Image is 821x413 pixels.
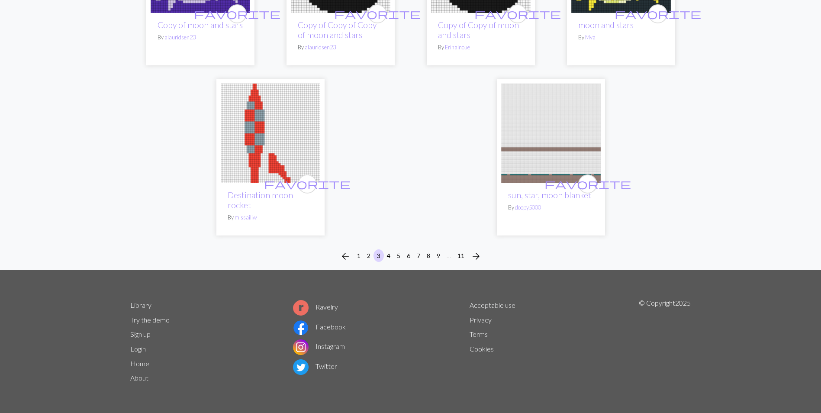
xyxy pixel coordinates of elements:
a: About [130,374,148,382]
a: ErinaInoue [445,44,470,51]
button: 11 [454,249,468,262]
p: By [228,213,313,222]
a: Instagram [293,342,345,350]
button: 3 [373,249,384,262]
p: By [298,43,383,52]
button: 9 [433,249,444,262]
button: 8 [423,249,434,262]
i: favourite [194,5,280,23]
a: moon and stars [578,20,634,30]
button: 4 [383,249,394,262]
img: Facebook logo [293,320,309,336]
span: favorite [544,177,631,190]
a: Terms [470,330,488,338]
button: favourite [228,4,247,23]
a: Copy of Copy of moon and stars [438,20,519,40]
button: favourite [578,174,597,194]
a: Privacy [470,316,492,324]
a: Sign up [130,330,151,338]
span: favorite [264,177,351,190]
i: favourite [264,175,351,193]
a: Home [130,359,149,368]
a: missailiw [235,214,257,221]
p: By [158,33,243,42]
a: alauridsen23 [305,44,336,51]
span: arrow_back [340,250,351,262]
p: By [578,33,664,42]
i: favourite [615,5,701,23]
a: alauridsen23 [164,34,196,41]
button: 5 [393,249,404,262]
span: arrow_forward [471,250,481,262]
a: Facebook [293,323,346,331]
a: Copy of moon and stars [158,20,243,30]
i: favourite [474,5,561,23]
a: Twitter [293,362,337,370]
i: favourite [334,5,421,23]
a: Destination moon rocket [228,190,293,210]
i: Next [471,251,481,261]
button: 6 [403,249,414,262]
span: favorite [474,7,561,20]
a: Login [130,345,146,353]
button: favourite [368,4,387,23]
a: doopy5000 [515,204,541,211]
button: 1 [354,249,364,262]
span: favorite [334,7,421,20]
button: Previous [337,249,354,263]
button: 7 [413,249,424,262]
nav: Page navigation [337,249,485,263]
button: favourite [508,4,527,23]
a: Copy of Copy of Copy of moon and stars [298,20,377,40]
span: favorite [615,7,701,20]
button: 2 [364,249,374,262]
i: favourite [544,175,631,193]
a: sun, star, moon blanket [508,190,591,200]
button: favourite [648,4,667,23]
img: sun, star, moon blanket [501,84,601,183]
a: Try the demo [130,316,170,324]
a: Cookies [470,345,494,353]
a: Library [130,301,151,309]
a: sun, star, moon blanket [501,128,601,136]
p: By [438,43,524,52]
img: Destination moon rocket [221,84,320,183]
img: Instagram logo [293,339,309,355]
p: © Copyright 2025 [639,298,691,385]
a: Ravelry [293,303,338,311]
a: Destination moon rocket [221,128,320,136]
i: Previous [340,251,351,261]
img: Twitter logo [293,359,309,375]
button: Next [467,249,485,263]
p: By [508,203,594,212]
a: Acceptable use [470,301,515,309]
button: favourite [298,174,317,194]
span: favorite [194,7,280,20]
a: Mya [585,34,596,41]
img: Ravelry logo [293,300,309,316]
